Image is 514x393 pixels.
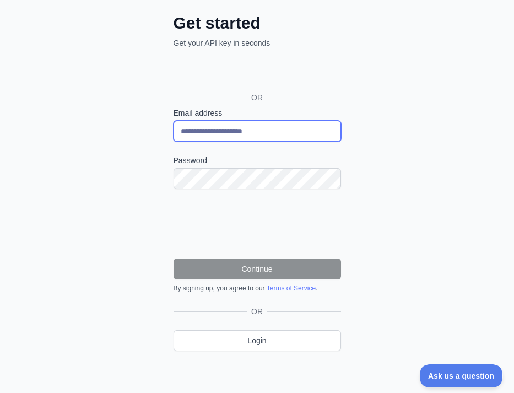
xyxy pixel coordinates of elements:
[267,284,316,292] a: Terms of Service
[174,284,341,293] div: By signing up, you agree to our .
[174,107,341,119] label: Email address
[242,92,272,103] span: OR
[174,330,341,351] a: Login
[174,155,341,166] label: Password
[247,306,267,317] span: OR
[174,259,341,279] button: Continue
[168,61,344,85] iframe: “使用 Google 账号登录”按钮
[174,37,341,49] p: Get your API key in seconds
[420,364,503,387] iframe: Toggle Customer Support
[174,202,341,245] iframe: reCAPTCHA
[174,13,341,33] h2: Get started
